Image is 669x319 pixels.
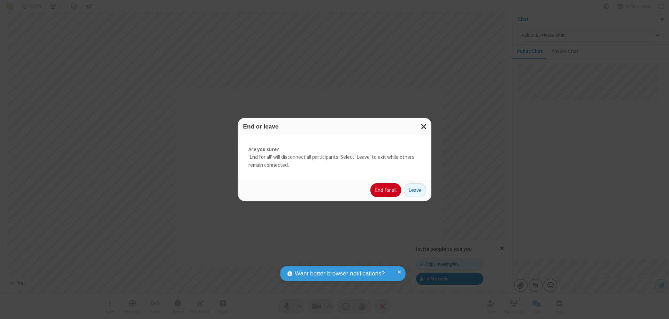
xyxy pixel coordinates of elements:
button: Leave [404,183,426,197]
button: End for all [370,183,401,197]
span: Want better browser notifications? [295,269,385,278]
div: 'End for all' will disconnect all participants. Select 'Leave' to exit while others remain connec... [238,135,431,180]
h3: End or leave [243,123,426,130]
strong: Are you sure? [248,146,421,154]
button: Close modal [417,118,431,135]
